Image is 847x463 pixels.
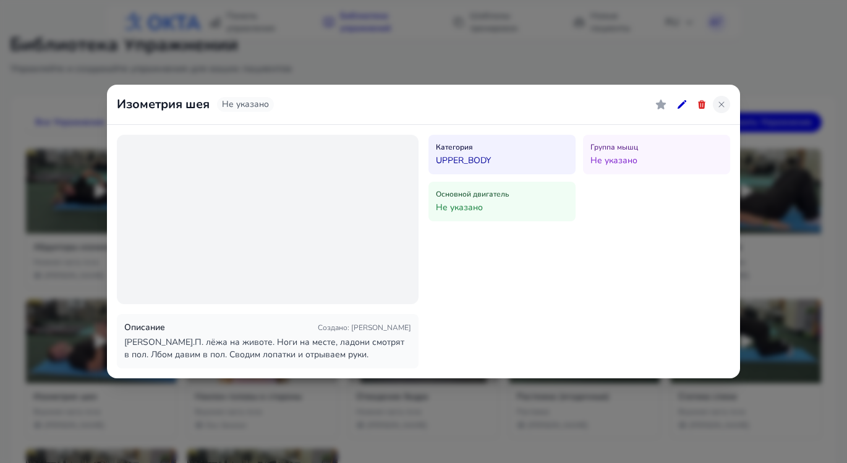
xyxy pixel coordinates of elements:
[590,155,723,167] p: Не указано
[436,202,568,214] p: Не указано
[117,96,210,113] h2: Изометрия шея
[124,321,165,334] h3: Описание
[124,336,411,361] p: [PERSON_NAME].П. лёжа на животе. Ноги на месте, ладони смотрят в пол. Лбом давим в пол. Сводим ло...
[436,155,568,167] p: UPPER_BODY
[590,142,723,152] h4: Группа мышц
[436,189,568,199] h4: Основной двигатель
[318,323,411,333] span: Создано : [PERSON_NAME]
[436,142,568,152] h4: Категория
[217,97,274,112] span: Не указано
